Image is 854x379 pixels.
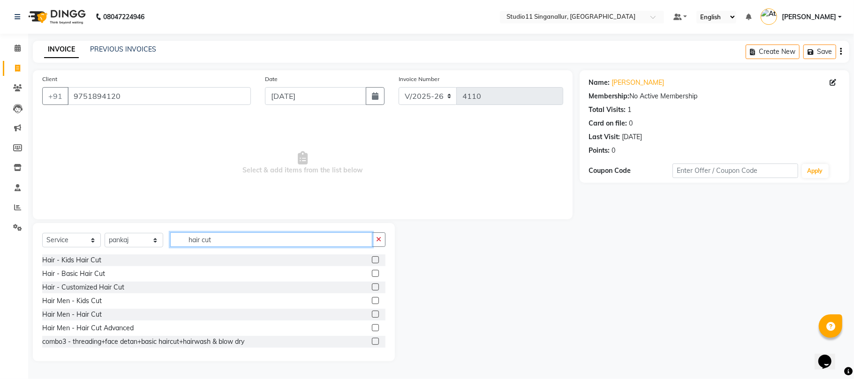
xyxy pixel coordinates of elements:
[612,146,616,156] div: 0
[589,105,626,115] div: Total Visits:
[589,146,610,156] div: Points:
[815,342,845,370] iframe: chat widget
[589,132,620,142] div: Last Visit:
[622,132,642,142] div: [DATE]
[628,105,632,115] div: 1
[399,75,439,83] label: Invoice Number
[746,45,800,59] button: Create New
[42,337,244,347] div: combo3 - threading+face detan+basic haircut+hairwash & blow dry
[68,87,251,105] input: Search by Name/Mobile/Email/Code
[612,78,665,88] a: [PERSON_NAME]
[589,119,627,128] div: Card on file:
[782,12,836,22] span: [PERSON_NAME]
[42,282,124,292] div: Hair - Customized Hair Cut
[42,310,102,320] div: Hair Men - Hair Cut
[44,41,79,58] a: INVOICE
[24,4,88,30] img: logo
[803,45,836,59] button: Save
[42,87,68,105] button: +91
[802,164,829,178] button: Apply
[42,323,134,333] div: Hair Men - Hair Cut Advanced
[170,232,372,247] input: Search or Scan
[90,45,156,53] a: PREVIOUS INVOICES
[103,4,144,30] b: 08047224946
[42,255,101,265] div: Hair - Kids Hair Cut
[589,78,610,88] div: Name:
[265,75,278,83] label: Date
[42,269,105,279] div: Hair - Basic Hair Cut
[42,75,57,83] label: Client
[589,91,840,101] div: No Active Membership
[589,91,630,101] div: Membership:
[629,119,633,128] div: 0
[673,163,798,178] input: Enter Offer / Coupon Code
[42,116,563,210] span: Select & add items from the list below
[42,296,102,306] div: Hair Men - Kids Cut
[589,166,673,176] div: Coupon Code
[761,8,777,25] img: Athira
